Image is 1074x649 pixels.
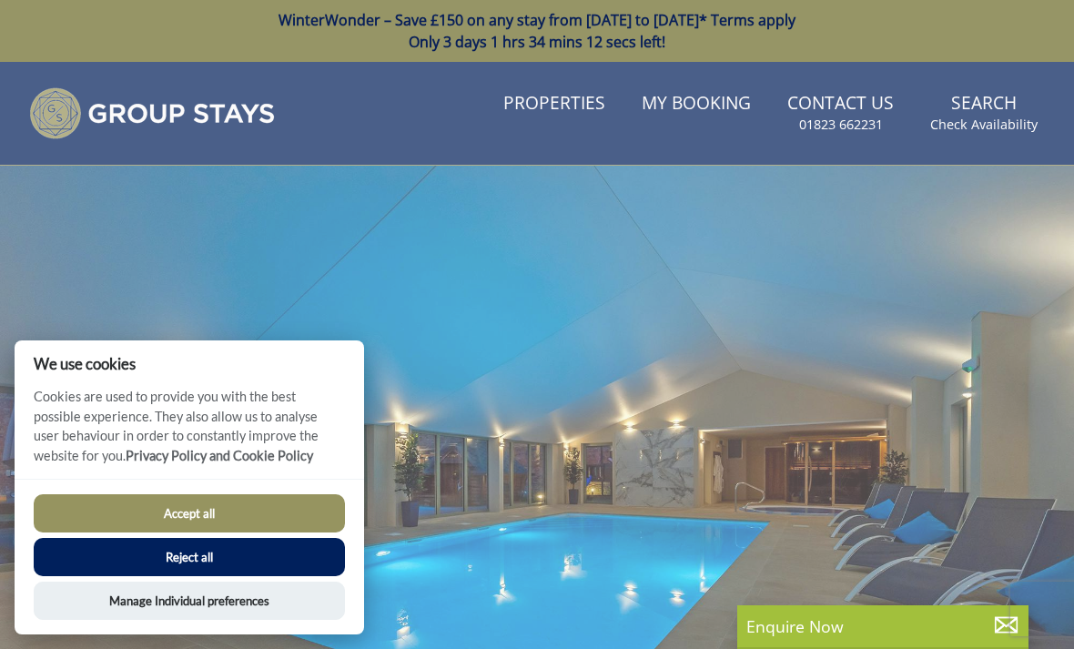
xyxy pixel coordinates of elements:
button: Reject all [34,538,345,576]
p: Enquire Now [746,614,1019,638]
small: Check Availability [930,116,1038,134]
p: Cookies are used to provide you with the best possible experience. They also allow us to analyse ... [15,387,364,479]
a: SearchCheck Availability [923,84,1045,143]
h2: We use cookies [15,355,364,372]
img: Group Stays [29,87,275,139]
span: Only 3 days 1 hrs 34 mins 12 secs left! [409,32,665,52]
a: Contact Us01823 662231 [780,84,901,143]
a: My Booking [634,84,758,125]
small: 01823 662231 [799,116,883,134]
button: Manage Individual preferences [34,582,345,620]
a: Properties [496,84,613,125]
a: Privacy Policy and Cookie Policy [126,448,313,463]
button: Accept all [34,494,345,532]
